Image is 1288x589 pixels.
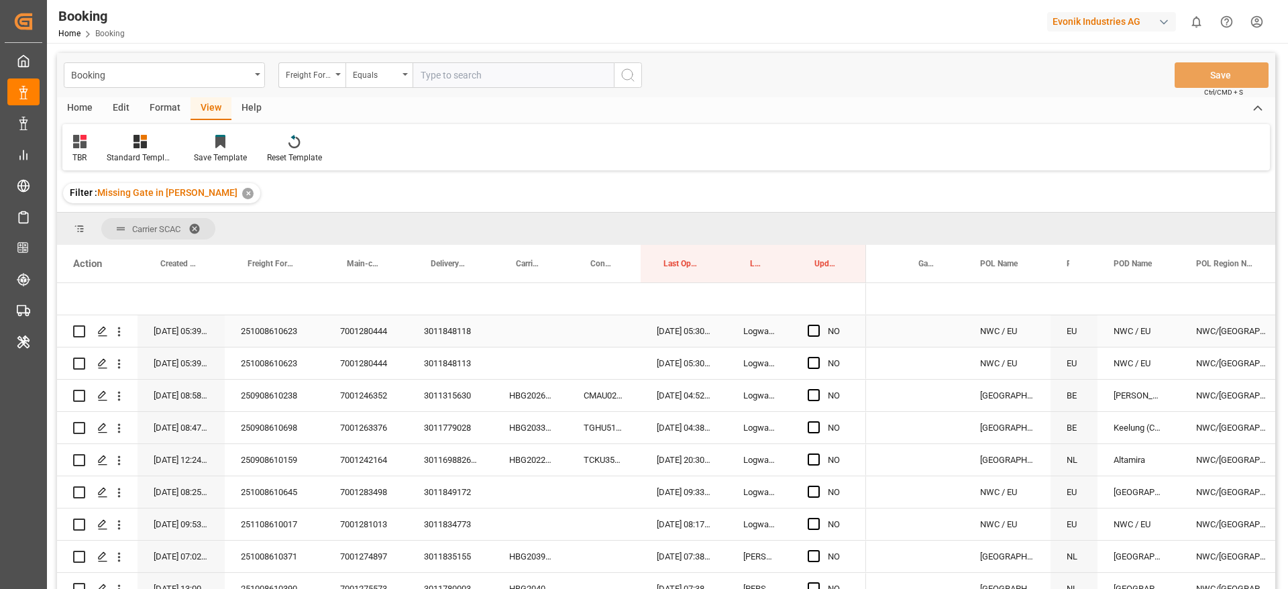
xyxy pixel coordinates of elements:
div: EU [1051,315,1097,347]
div: 3011315630 [408,380,493,411]
div: Logward System [727,412,792,443]
span: POL Name [980,259,1018,268]
div: NO [828,477,850,508]
div: Edit [103,97,140,120]
div: NWC/[GEOGRAPHIC_DATA] [GEOGRAPHIC_DATA] / [GEOGRAPHIC_DATA] [1180,508,1283,540]
div: Press SPACE to select this row. [57,508,866,541]
div: Altamira [1097,444,1180,476]
div: 7001242164 [324,444,408,476]
div: Help [231,97,272,120]
span: Last Opened Date [663,259,699,268]
div: 7001281013 [324,508,408,540]
div: Press SPACE to select this row. [57,283,866,315]
span: POL Country [1067,259,1069,268]
div: NL [1051,541,1097,572]
span: POL Region Name [1196,259,1254,268]
div: NO [828,413,850,443]
div: 251008610623 [225,347,324,379]
div: 7001280444 [324,347,408,379]
span: Delivery No. [431,259,465,268]
div: TBR [72,152,87,164]
div: ✕ [242,188,254,199]
div: 7001283498 [324,476,408,508]
div: NO [828,509,850,540]
div: 250908610238 [225,380,324,411]
div: 251008610371 [225,541,324,572]
div: NL [1051,444,1097,476]
span: Gate In POL [918,259,936,268]
span: POD Name [1114,259,1152,268]
div: NWC / EU [1097,508,1180,540]
div: NO [828,316,850,347]
button: Save [1175,62,1269,88]
div: 251108610017 [225,508,324,540]
button: Evonik Industries AG [1047,9,1181,34]
div: Logward System [727,508,792,540]
span: Freight Forwarder's Reference No. [248,259,296,268]
div: NWC / EU [964,508,1051,540]
span: Last Opened By [750,259,763,268]
div: 251008610645 [225,476,324,508]
div: [DATE] 05:30:08 [641,315,727,347]
div: [PERSON_NAME] ([PERSON_NAME]) [1097,380,1180,411]
div: NWC/[GEOGRAPHIC_DATA] [GEOGRAPHIC_DATA] / [GEOGRAPHIC_DATA] [1180,380,1283,411]
div: NWC / EU [964,347,1051,379]
div: Press SPACE to select this row. [57,347,866,380]
div: BE [1051,380,1097,411]
div: EU [1051,476,1097,508]
span: Ctrl/CMD + S [1204,87,1243,97]
div: [DATE] 08:17:04 [641,508,727,540]
div: Logward System [727,347,792,379]
div: NWC/[GEOGRAPHIC_DATA] [GEOGRAPHIC_DATA] / [GEOGRAPHIC_DATA] [1180,476,1283,508]
div: Format [140,97,191,120]
div: BE [1051,412,1097,443]
div: 3011849172 [408,476,493,508]
div: Press SPACE to select this row. [57,315,866,347]
div: NWC/[GEOGRAPHIC_DATA] [GEOGRAPHIC_DATA] / [GEOGRAPHIC_DATA] [1180,444,1283,476]
div: [DATE] 12:24:35 [138,444,225,476]
div: [DATE] 09:33:04 [641,476,727,508]
span: Missing Gate in [PERSON_NAME] [97,187,237,198]
div: [GEOGRAPHIC_DATA] [964,541,1051,572]
div: Booking [58,6,125,26]
div: [DATE] 07:02:29 [138,541,225,572]
div: [DATE] 08:47:36 [138,412,225,443]
div: NWC/[GEOGRAPHIC_DATA] [GEOGRAPHIC_DATA] / [GEOGRAPHIC_DATA] [1180,541,1283,572]
div: EU [1051,508,1097,540]
div: CMAU0271389 [568,380,641,411]
div: [GEOGRAPHIC_DATA] [1097,541,1180,572]
div: [GEOGRAPHIC_DATA] [964,412,1051,443]
button: search button [614,62,642,88]
div: Logward System [727,380,792,411]
div: Evonik Industries AG [1047,12,1176,32]
div: [GEOGRAPHIC_DATA] [1097,476,1180,508]
div: Press SPACE to select this row. [57,541,866,573]
div: Logward System [727,476,792,508]
div: Logward System [727,315,792,347]
div: TCKU3560503 [568,444,641,476]
div: Press SPACE to select this row. [57,444,866,476]
div: NWC/[GEOGRAPHIC_DATA] [GEOGRAPHIC_DATA] / [GEOGRAPHIC_DATA] [1180,347,1283,379]
div: [PERSON_NAME] [727,541,792,572]
span: Carrier SCAC [132,224,180,234]
div: Press SPACE to select this row. [57,412,866,444]
div: Home [57,97,103,120]
div: HBG2026945 [493,380,568,411]
span: Main-carriage No. [347,259,380,268]
div: 250908610698 [225,412,324,443]
div: 3011834773 [408,508,493,540]
div: 3011698826, 3011698825 [408,444,493,476]
div: HBG2033924 [493,412,568,443]
span: Update Last Opened By [814,259,838,268]
button: show 0 new notifications [1181,7,1212,37]
span: Filter : [70,187,97,198]
div: Save Template [194,152,247,164]
div: 251008610623 [225,315,324,347]
div: NWC / EU [1097,347,1180,379]
div: NO [828,380,850,411]
div: NO [828,445,850,476]
div: Press SPACE to select this row. [57,476,866,508]
a: Home [58,29,80,38]
span: Carrier Booking No. [516,259,539,268]
span: Container No. [590,259,612,268]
